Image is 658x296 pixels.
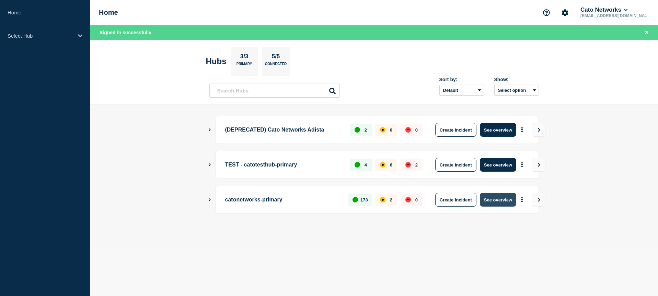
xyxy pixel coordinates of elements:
[518,194,527,206] button: More actions
[380,127,385,133] div: affected
[225,193,341,207] p: catonetworks-primary
[405,197,411,202] div: down
[518,124,527,136] button: More actions
[532,193,545,207] button: View
[480,158,516,172] button: See overview
[480,193,516,207] button: See overview
[269,53,282,62] p: 5/5
[643,29,651,37] button: Close banner
[539,5,554,20] button: Support
[415,127,418,133] p: 0
[390,127,392,133] p: 0
[435,123,476,137] button: Create incident
[365,162,367,168] p: 4
[208,197,211,202] button: Show Connected Hubs
[558,5,572,20] button: Account settings
[209,84,340,98] input: Search Hubs
[439,85,484,96] select: Sort by
[208,127,211,133] button: Show Connected Hubs
[380,162,385,168] div: affected
[415,197,418,202] p: 0
[390,197,392,202] p: 2
[236,62,252,69] p: Primary
[380,197,385,202] div: affected
[579,13,650,18] p: [EMAIL_ADDRESS][DOMAIN_NAME]
[265,62,287,69] p: Connected
[390,162,392,168] p: 6
[480,123,516,137] button: See overview
[494,77,539,82] div: Show:
[208,162,211,168] button: Show Connected Hubs
[99,9,118,16] h1: Home
[405,162,411,168] div: down
[225,123,342,137] p: (DEPRECATED) Cato Networks Adista
[365,127,367,133] p: 2
[532,158,545,172] button: View
[435,193,476,207] button: Create incident
[579,7,629,13] button: Cato Networks
[435,158,476,172] button: Create incident
[100,30,151,35] span: Signed in successfully
[439,77,484,82] div: Sort by:
[206,57,227,66] h2: Hubs
[405,127,411,133] div: down
[353,197,358,202] div: up
[532,123,545,137] button: View
[518,159,527,171] button: More actions
[355,127,360,133] div: up
[494,85,539,96] button: Select option
[225,158,342,172] p: TEST - catotesthub-primary
[355,162,360,168] div: up
[238,53,251,62] p: 3/3
[8,33,73,39] p: Select Hub
[360,197,368,202] p: 173
[415,162,418,168] p: 2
